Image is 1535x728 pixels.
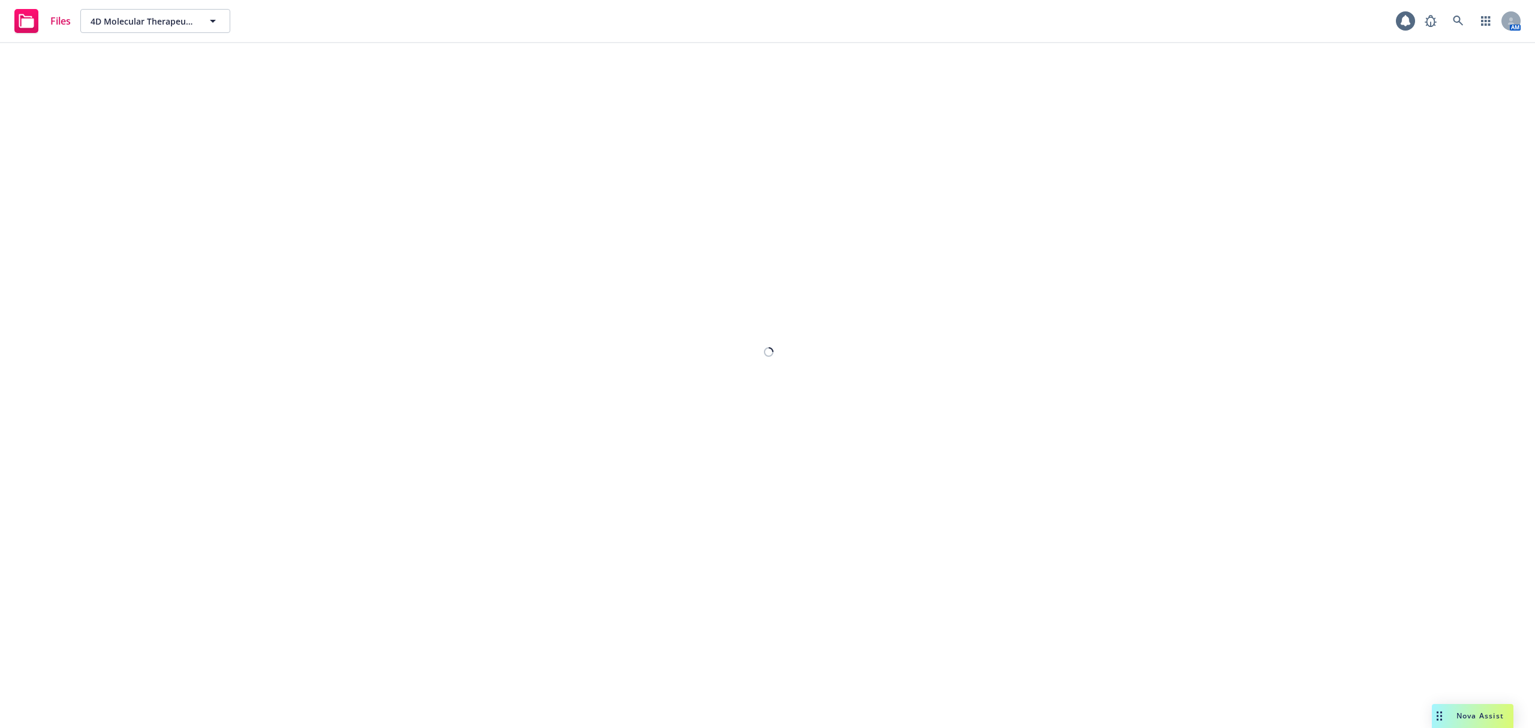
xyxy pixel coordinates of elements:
[1432,704,1447,728] div: Drag to move
[1446,9,1470,33] a: Search
[80,9,230,33] button: 4D Molecular Therapeutics Inc
[1432,704,1513,728] button: Nova Assist
[1474,9,1498,33] a: Switch app
[91,15,194,28] span: 4D Molecular Therapeutics Inc
[1419,9,1443,33] a: Report a Bug
[10,4,76,38] a: Files
[1456,711,1504,721] span: Nova Assist
[50,16,71,26] span: Files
